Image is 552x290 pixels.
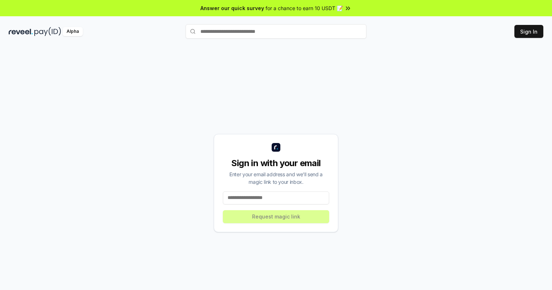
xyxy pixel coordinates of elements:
span: for a chance to earn 10 USDT 📝 [266,4,343,12]
img: logo_small [272,143,280,152]
button: Sign In [514,25,543,38]
img: reveel_dark [9,27,33,36]
div: Alpha [63,27,83,36]
div: Enter your email address and we’ll send a magic link to your inbox. [223,170,329,186]
div: Sign in with your email [223,157,329,169]
img: pay_id [34,27,61,36]
span: Answer our quick survey [200,4,264,12]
